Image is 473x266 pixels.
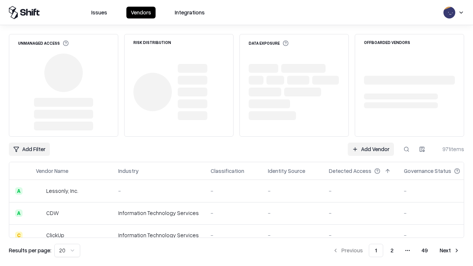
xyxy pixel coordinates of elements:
[329,167,371,175] div: Detected Access
[46,231,64,239] div: ClickUp
[416,244,434,257] button: 49
[15,232,23,239] div: C
[211,167,244,175] div: Classification
[329,187,392,195] div: -
[18,40,69,46] div: Unmanaged Access
[36,187,43,195] img: Lessonly, Inc.
[36,232,43,239] img: ClickUp
[249,40,289,46] div: Data Exposure
[211,231,256,239] div: -
[404,167,451,175] div: Governance Status
[133,40,171,44] div: Risk Distribution
[385,244,399,257] button: 2
[435,145,464,153] div: 971 items
[170,7,209,18] button: Integrations
[15,209,23,217] div: A
[268,167,305,175] div: Identity Source
[329,209,392,217] div: -
[46,187,78,195] div: Lessonly, Inc.
[364,40,410,44] div: Offboarded Vendors
[211,209,256,217] div: -
[126,7,156,18] button: Vendors
[46,209,59,217] div: CDW
[435,244,464,257] button: Next
[15,187,23,195] div: A
[36,167,68,175] div: Vendor Name
[211,187,256,195] div: -
[348,143,394,156] a: Add Vendor
[9,246,51,254] p: Results per page:
[118,187,199,195] div: -
[404,209,472,217] div: -
[118,209,199,217] div: Information Technology Services
[404,187,472,195] div: -
[36,209,43,217] img: CDW
[328,244,464,257] nav: pagination
[268,209,317,217] div: -
[87,7,112,18] button: Issues
[268,187,317,195] div: -
[9,143,50,156] button: Add Filter
[268,231,317,239] div: -
[118,167,139,175] div: Industry
[404,231,472,239] div: -
[329,231,392,239] div: -
[369,244,383,257] button: 1
[118,231,199,239] div: Information Technology Services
